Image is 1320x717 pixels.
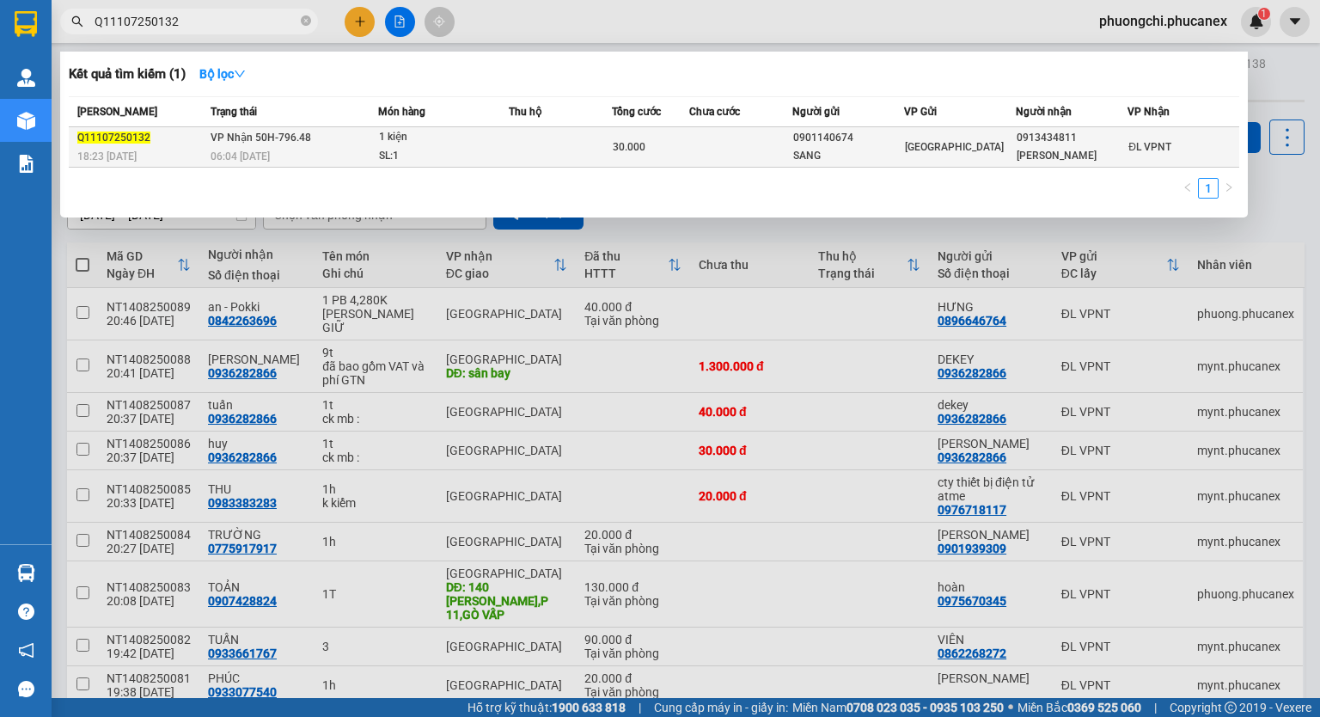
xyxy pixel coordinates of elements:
[301,15,311,26] span: close-circle
[379,128,508,147] div: 1 kiện
[71,15,83,28] span: search
[1017,147,1127,165] div: [PERSON_NAME]
[1177,178,1198,199] li: Previous Page
[613,141,645,153] span: 30.000
[793,129,903,147] div: 0901140674
[69,65,186,83] h3: Kết quả tìm kiếm ( 1 )
[1017,129,1127,147] div: 0913434811
[378,106,425,118] span: Món hàng
[18,604,34,620] span: question-circle
[186,60,260,88] button: Bộ lọcdown
[18,681,34,697] span: message
[77,150,137,162] span: 18:23 [DATE]
[379,147,508,166] div: SL: 1
[1177,178,1198,199] button: left
[612,106,661,118] span: Tổng cước
[1127,106,1170,118] span: VP Nhận
[1182,182,1193,193] span: left
[1219,178,1239,199] li: Next Page
[1198,178,1219,199] li: 1
[211,150,270,162] span: 06:04 [DATE]
[1224,182,1234,193] span: right
[1199,179,1218,198] a: 1
[792,106,840,118] span: Người gửi
[17,155,35,173] img: solution-icon
[793,147,903,165] div: SANG
[15,11,37,37] img: logo-vxr
[234,68,246,80] span: down
[95,12,297,31] input: Tìm tên, số ĐT hoặc mã đơn
[1128,141,1171,153] span: ĐL VPNT
[199,67,246,81] strong: Bộ lọc
[77,106,157,118] span: [PERSON_NAME]
[509,106,541,118] span: Thu hộ
[905,141,1004,153] span: [GEOGRAPHIC_DATA]
[689,106,740,118] span: Chưa cước
[77,132,150,144] span: Q11107250132
[211,106,257,118] span: Trạng thái
[1219,178,1239,199] button: right
[904,106,937,118] span: VP Gửi
[211,132,311,144] span: VP Nhận 50H-796.48
[17,564,35,582] img: warehouse-icon
[18,642,34,659] span: notification
[1016,106,1072,118] span: Người nhận
[301,14,311,30] span: close-circle
[17,112,35,130] img: warehouse-icon
[17,69,35,87] img: warehouse-icon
